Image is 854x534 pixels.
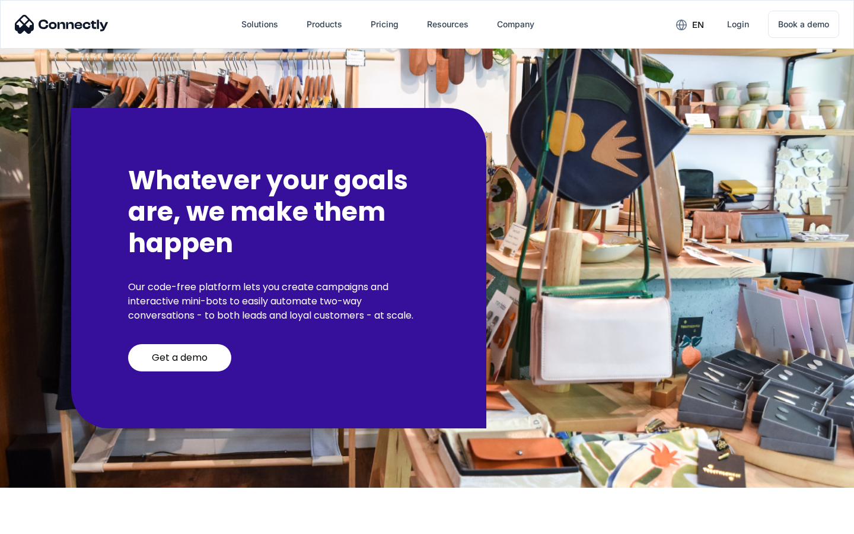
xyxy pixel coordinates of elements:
[371,16,399,33] div: Pricing
[24,513,71,530] ul: Language list
[727,16,749,33] div: Login
[15,15,109,34] img: Connectly Logo
[307,16,342,33] div: Products
[12,513,71,530] aside: Language selected: English
[361,10,408,39] a: Pricing
[128,165,429,259] h2: Whatever your goals are, we make them happen
[152,352,208,364] div: Get a demo
[497,16,534,33] div: Company
[427,16,469,33] div: Resources
[128,344,231,371] a: Get a demo
[241,16,278,33] div: Solutions
[128,280,429,323] p: Our code-free platform lets you create campaigns and interactive mini-bots to easily automate two...
[692,17,704,33] div: en
[768,11,839,38] a: Book a demo
[718,10,759,39] a: Login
